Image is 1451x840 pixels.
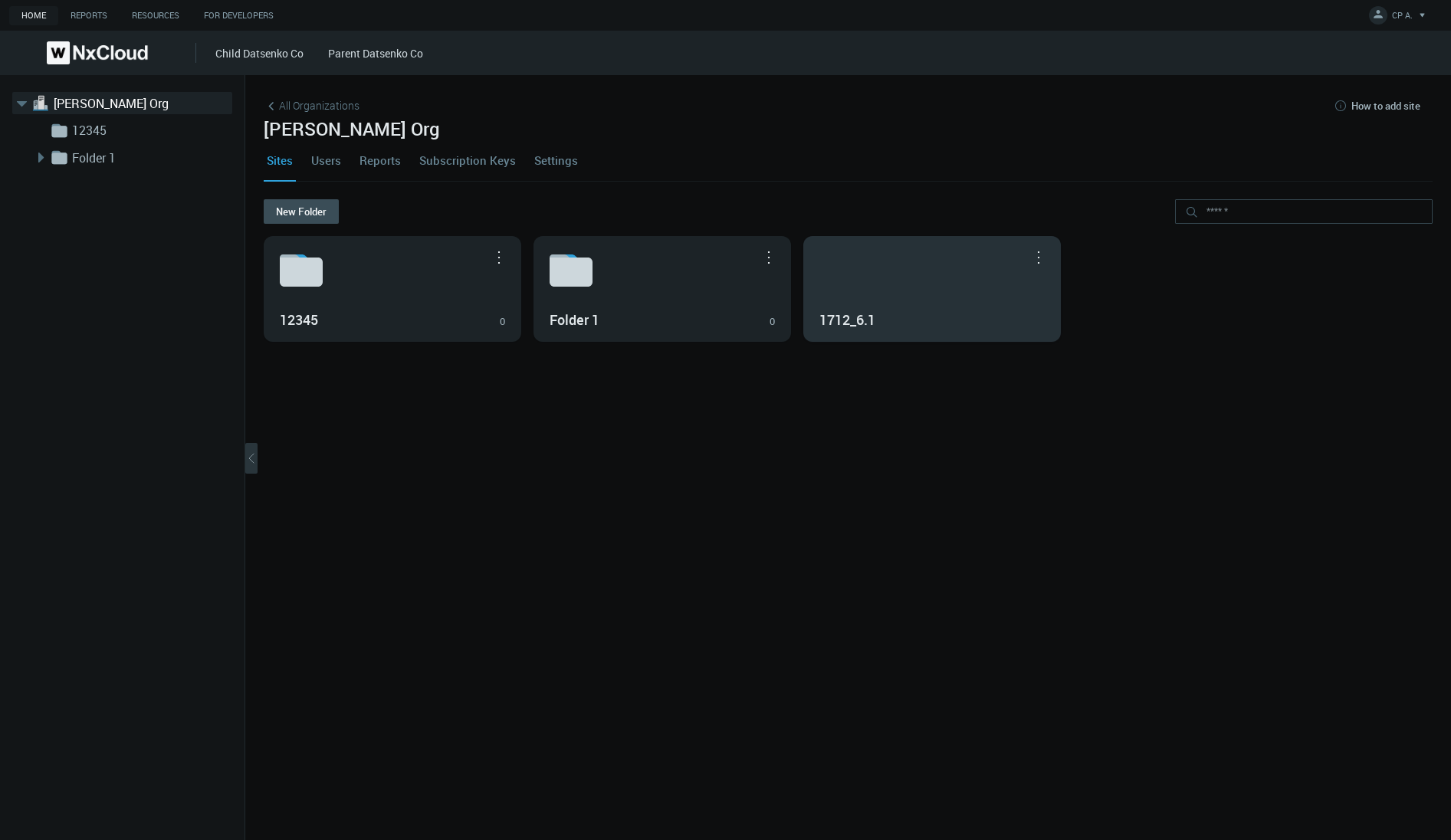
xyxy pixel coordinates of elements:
a: Sites [264,139,296,181]
a: Home [9,6,58,25]
button: New Folder [264,199,339,224]
nx-search-highlight: 12345 [280,310,318,329]
nx-search-highlight: Folder 1 [550,310,599,329]
a: [PERSON_NAME] Org [54,94,207,113]
a: All Organizations [264,97,359,114]
img: Nx Cloud logo [47,41,148,64]
nx-search-highlight: 1712_6.1 [819,310,875,329]
a: Subscription Keys [416,139,519,181]
a: Settings [531,139,581,181]
a: For Developers [192,6,286,25]
a: Child Datsenko Co [215,46,304,61]
a: Reports [356,139,404,181]
a: 12345 [72,121,225,139]
a: Users [308,139,344,181]
button: How to add site [1321,94,1433,118]
span: CP A. [1392,9,1413,27]
a: Resources [120,6,192,25]
h2: [PERSON_NAME] Org [264,118,1433,139]
span: All Organizations [279,97,359,113]
a: Parent Datsenko Co [328,46,423,61]
div: 0 [500,314,505,330]
span: How to add site [1351,100,1420,112]
a: Reports [58,6,120,25]
a: Folder 1 [72,149,225,167]
div: 0 [770,314,775,330]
